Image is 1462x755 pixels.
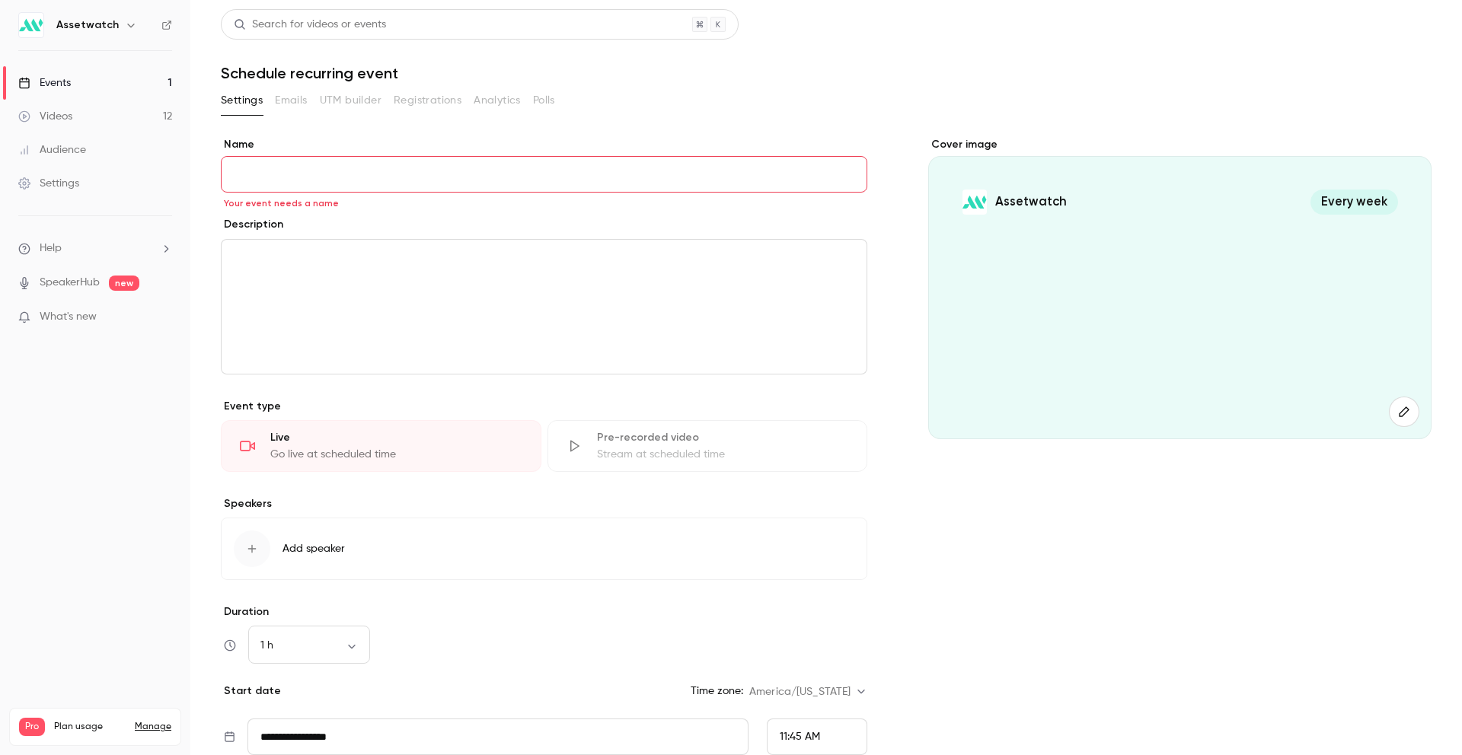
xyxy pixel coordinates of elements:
button: Settings [221,88,263,113]
span: Pro [19,718,45,736]
div: Events [18,75,71,91]
p: Time zone: [691,683,743,699]
button: Add speaker [221,518,867,580]
div: Live [270,430,522,445]
div: Search for videos or events [234,17,386,33]
p: Event type [221,399,867,414]
span: Your event needs a name [224,197,339,209]
input: Tue, Feb 17, 2026 [247,718,749,755]
div: Stream at scheduled time [597,447,849,462]
span: Analytics [474,93,521,109]
span: Emails [275,93,307,109]
span: Polls [533,93,555,109]
p: Start date [221,683,281,699]
label: Description [221,217,283,232]
label: Name [221,137,867,152]
label: Cover image [928,137,1432,152]
div: Audience [18,142,86,158]
span: Add speaker [283,541,345,556]
div: Settings [18,176,79,191]
span: Plan usage [54,721,126,733]
span: UTM builder [320,93,381,109]
h1: Schedule recurring event [221,64,1432,82]
div: America/[US_STATE] [749,684,867,699]
span: Registrations [394,93,461,109]
iframe: Noticeable Trigger [154,311,172,324]
div: Pre-recorded video [597,430,849,445]
a: Manage [135,721,171,733]
p: Assetwatch [995,193,1067,210]
div: editor [222,240,867,374]
span: 11:45 AM [780,731,820,742]
div: LiveGo live at scheduled time [221,420,541,472]
li: help-dropdown-opener [18,241,172,256]
a: SpeakerHub [40,275,100,291]
div: Videos [18,109,72,124]
h6: Assetwatch [56,18,119,33]
div: Pre-recorded videoStream at scheduled time [547,420,868,472]
span: What's new [40,309,97,325]
span: Help [40,241,62,256]
div: Go live at scheduled time [270,447,522,462]
span: Every week [1310,190,1398,215]
div: 1 h [248,638,370,653]
img: Assetwatch [19,13,43,37]
label: Duration [221,604,867,620]
div: From [767,718,867,755]
section: description [221,239,867,374]
span: new [109,276,139,291]
p: Speakers [221,496,867,511]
